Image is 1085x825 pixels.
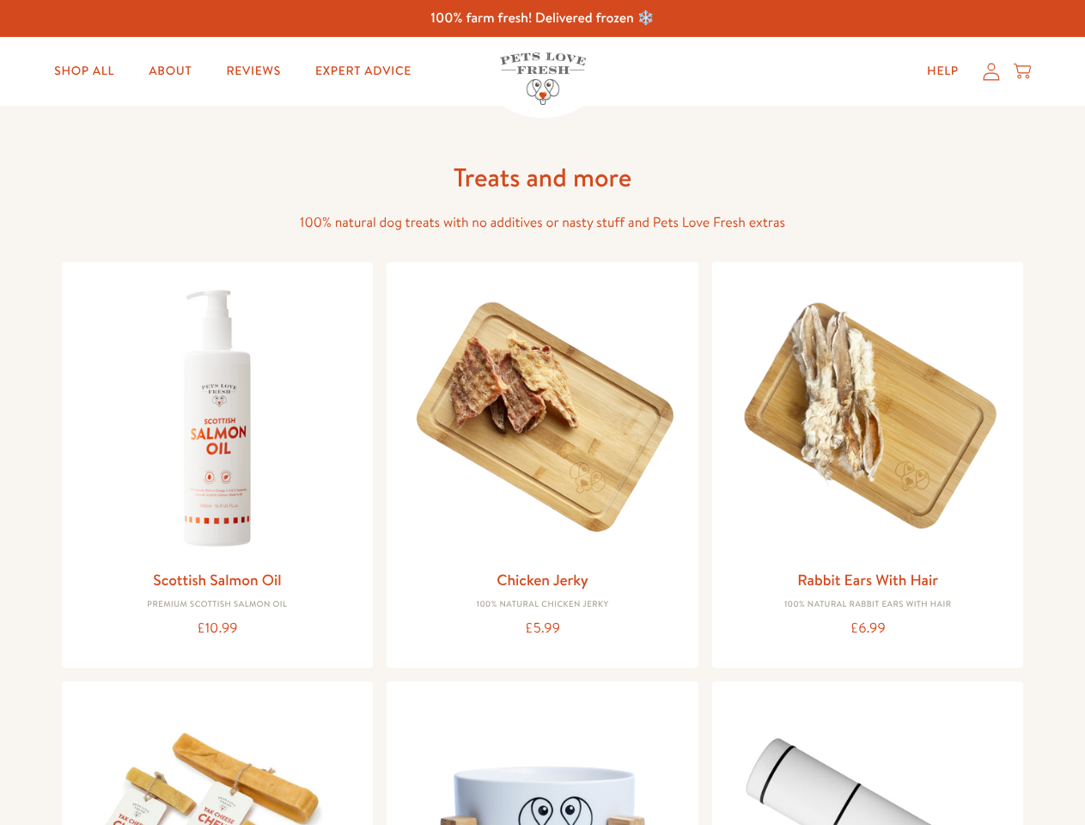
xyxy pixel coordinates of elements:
a: Reviews [212,54,294,89]
div: £10.99 [76,617,360,640]
div: £5.99 [400,617,685,640]
img: Rabbit Ears With Hair [726,276,1010,560]
a: Scottish Salmon Oil [153,569,281,590]
h1: Treats and more [268,161,818,194]
a: Expert Advice [302,54,425,89]
span: 100% natural dog treats with no additives or nasty stuff and Pets Love Fresh extras [300,213,785,232]
a: Chicken Jerky [497,569,588,590]
img: Pets Love Fresh [500,52,586,105]
img: Chicken Jerky [400,276,685,560]
a: Help [913,54,972,89]
a: About [135,54,205,89]
a: Rabbit Ears With Hair [797,569,938,590]
div: £6.99 [726,617,1010,640]
div: 100% Natural Chicken Jerky [400,600,685,610]
img: Scottish Salmon Oil [76,276,360,560]
div: Premium Scottish Salmon Oil [76,600,360,610]
a: Shop All [40,54,128,89]
div: 100% Natural Rabbit Ears with hair [726,600,1010,610]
